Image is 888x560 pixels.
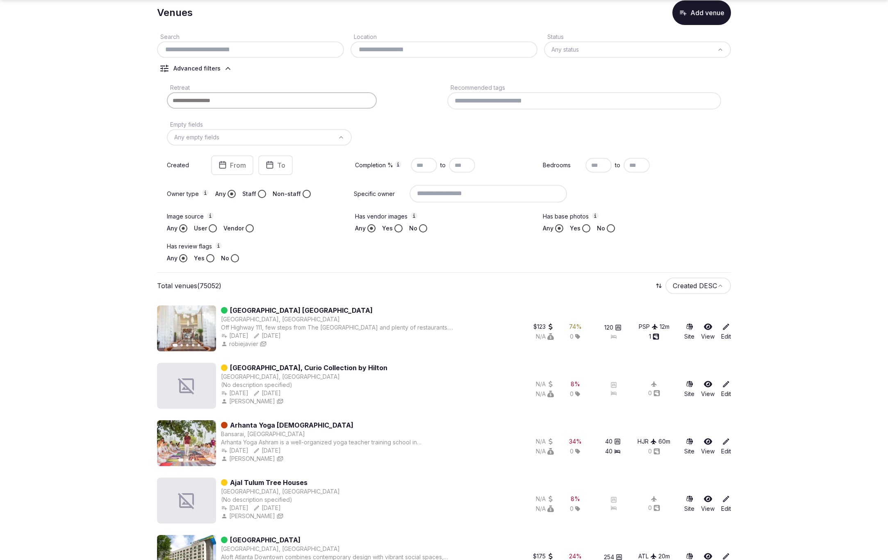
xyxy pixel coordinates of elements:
button: [GEOGRAPHIC_DATA], [GEOGRAPHIC_DATA] [221,545,340,553]
button: Go to slide 1 [178,458,184,462]
button: Go to slide 2 [186,459,189,461]
button: Go to slide 2 [180,344,183,346]
a: [GEOGRAPHIC_DATA] [230,535,301,545]
button: Go to slide 3 [192,459,194,461]
button: Go to slide 1 [173,344,178,347]
button: Go to slide 5 [198,344,200,346]
button: Go to slide 4 [192,344,194,346]
button: Go to slide 3 [186,344,189,346]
